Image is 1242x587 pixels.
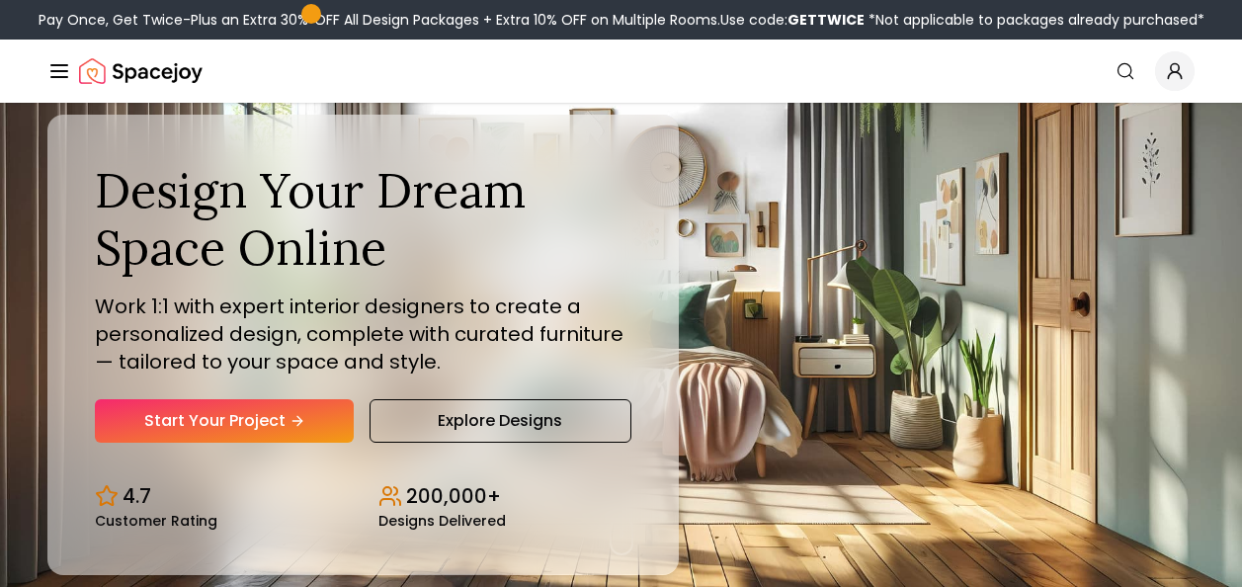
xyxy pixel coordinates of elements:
a: Spacejoy [79,51,203,91]
p: 200,000+ [406,482,501,510]
div: Design stats [95,466,631,528]
small: Designs Delivered [378,514,506,528]
a: Explore Designs [370,399,630,443]
nav: Global [47,40,1195,103]
span: Use code: [720,10,865,30]
p: Work 1:1 with expert interior designers to create a personalized design, complete with curated fu... [95,293,631,376]
small: Customer Rating [95,514,217,528]
span: *Not applicable to packages already purchased* [865,10,1204,30]
div: Pay Once, Get Twice-Plus an Extra 30% OFF All Design Packages + Extra 10% OFF on Multiple Rooms. [39,10,1204,30]
b: GETTWICE [787,10,865,30]
img: Spacejoy Logo [79,51,203,91]
a: Start Your Project [95,399,354,443]
h1: Design Your Dream Space Online [95,162,631,276]
p: 4.7 [123,482,151,510]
